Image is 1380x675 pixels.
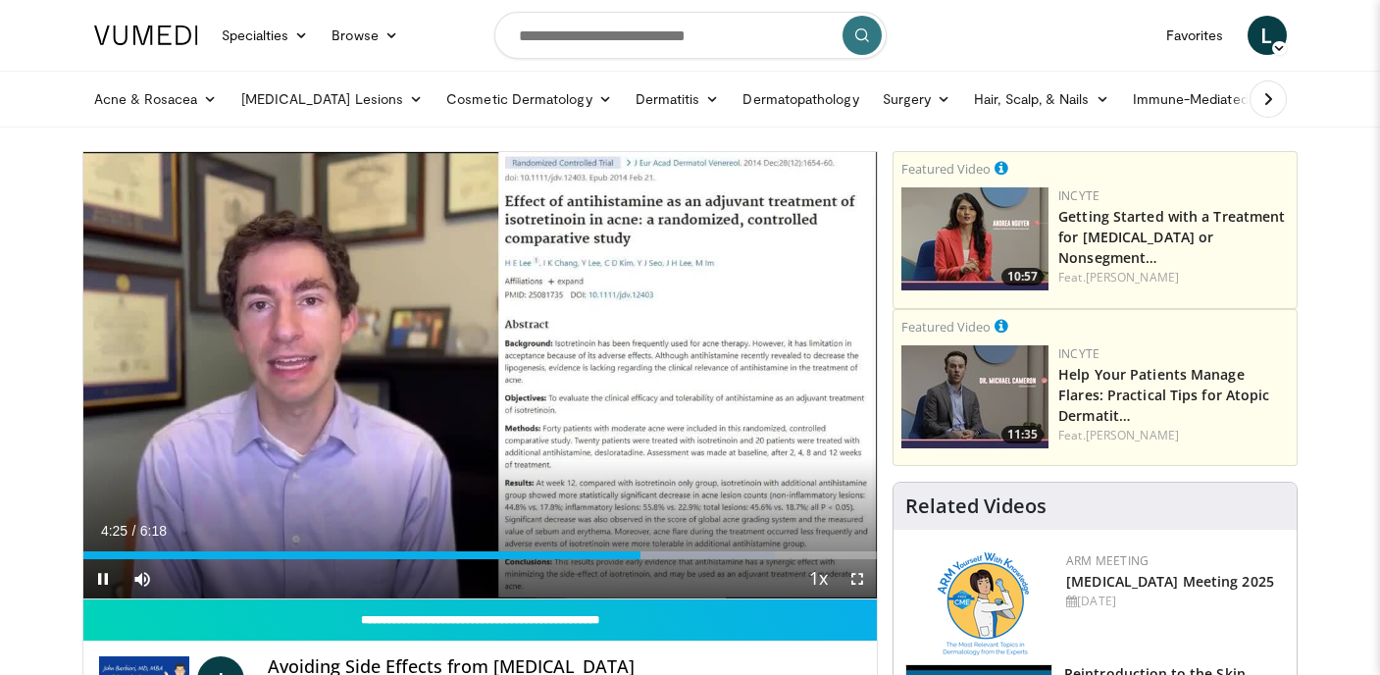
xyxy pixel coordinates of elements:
span: 11:35 [1001,426,1044,443]
a: [PERSON_NAME] [1086,427,1179,443]
button: Playback Rate [798,559,838,598]
img: e02a99de-beb8-4d69-a8cb-018b1ffb8f0c.png.150x105_q85_crop-smart_upscale.jpg [901,187,1048,290]
img: 89a28c6a-718a-466f-b4d1-7c1f06d8483b.png.150x105_q85_autocrop_double_scale_upscale_version-0.2.png [938,552,1029,655]
a: Incyte [1058,187,1099,204]
input: Search topics, interventions [494,12,887,59]
span: 10:57 [1001,268,1044,286]
small: Featured Video [901,160,991,178]
a: Dermatitis [624,79,732,119]
span: 4:25 [101,523,128,539]
a: Incyte [1058,345,1099,362]
a: Dermatopathology [731,79,870,119]
div: Feat. [1058,427,1289,444]
button: Fullscreen [838,559,877,598]
img: VuMedi Logo [94,26,198,45]
a: ARM Meeting [1066,552,1149,569]
span: 6:18 [140,523,167,539]
button: Mute [123,559,162,598]
a: Favorites [1154,16,1236,55]
img: 601112bd-de26-4187-b266-f7c9c3587f14.png.150x105_q85_crop-smart_upscale.jpg [901,345,1048,448]
a: 10:57 [901,187,1048,290]
div: Progress Bar [83,551,878,559]
a: L [1248,16,1287,55]
a: Cosmetic Dermatology [434,79,623,119]
a: Immune-Mediated [1121,79,1280,119]
a: Surgery [871,79,963,119]
a: [PERSON_NAME] [1086,269,1179,286]
a: Specialties [210,16,321,55]
a: Getting Started with a Treatment for [MEDICAL_DATA] or Nonsegment… [1058,207,1285,267]
small: Featured Video [901,318,991,336]
div: Feat. [1058,269,1289,286]
a: Help Your Patients Manage Flares: Practical Tips for Atopic Dermatit… [1058,365,1269,425]
a: 11:35 [901,345,1048,448]
video-js: Video Player [83,152,878,599]
h4: Related Videos [905,494,1047,518]
span: / [132,523,136,539]
a: Acne & Rosacea [82,79,230,119]
a: [MEDICAL_DATA] Lesions [230,79,435,119]
div: [DATE] [1066,593,1281,610]
a: Hair, Scalp, & Nails [962,79,1120,119]
a: [MEDICAL_DATA] Meeting 2025 [1066,572,1274,591]
a: Browse [320,16,410,55]
button: Pause [83,559,123,598]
